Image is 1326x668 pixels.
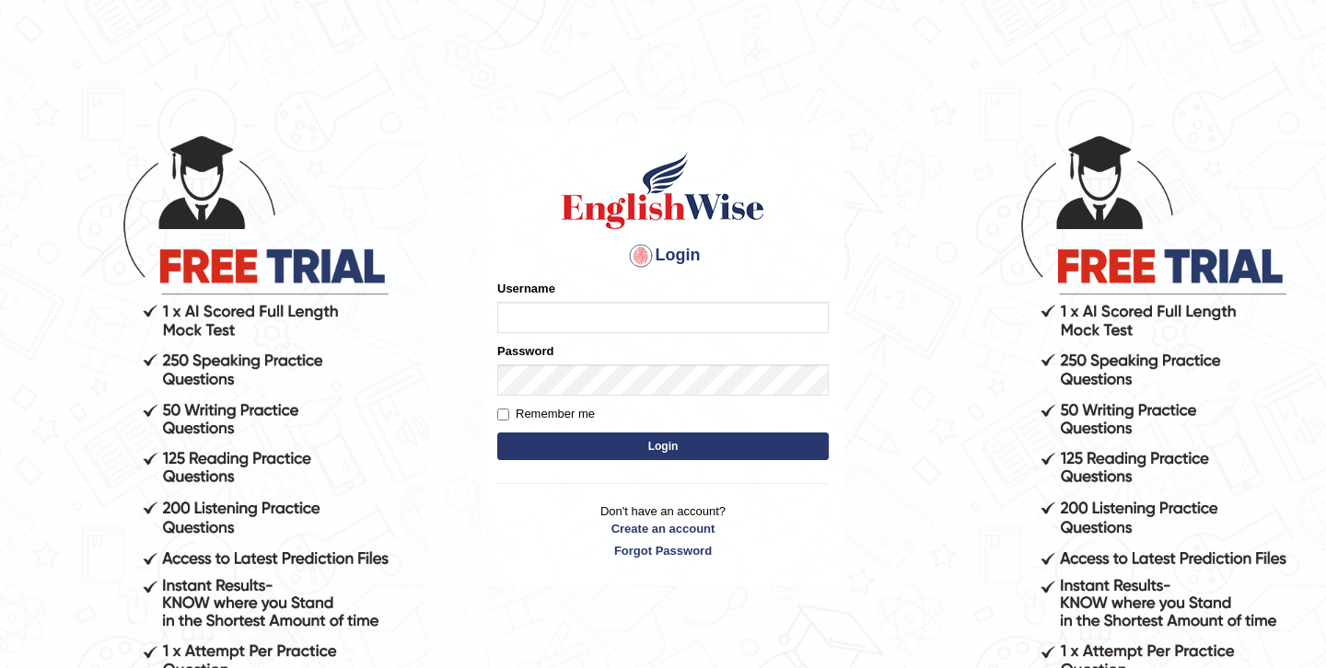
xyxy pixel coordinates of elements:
a: Create an account [497,520,829,537]
img: Logo of English Wise sign in for intelligent practice with AI [558,149,768,232]
h4: Login [497,241,829,271]
label: Password [497,342,553,360]
p: Don't have an account? [497,502,829,559]
a: Forgot Password [497,542,829,559]
button: Login [497,432,829,460]
label: Remember me [497,405,595,423]
label: Username [497,280,555,297]
input: Remember me [497,409,509,420]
